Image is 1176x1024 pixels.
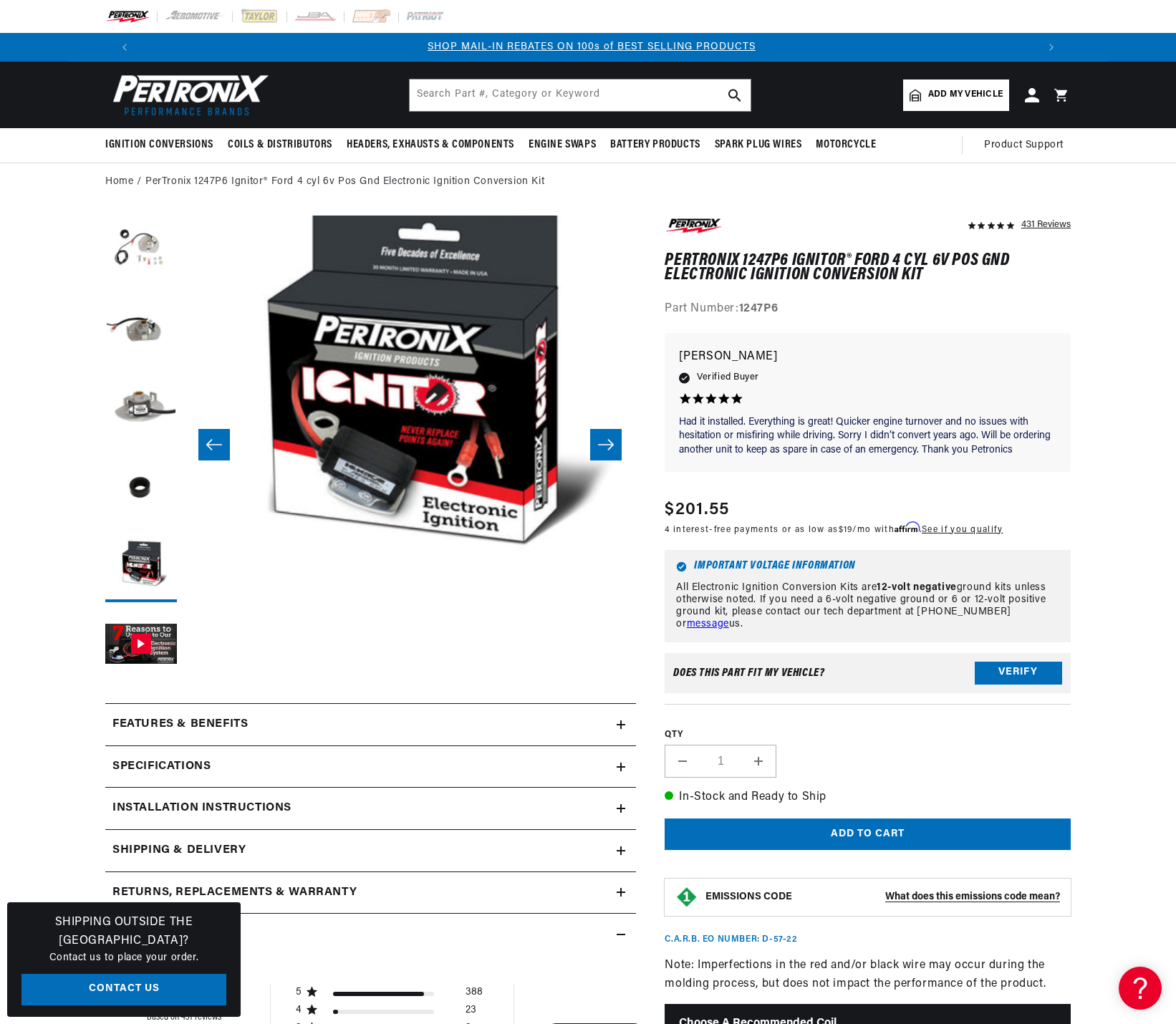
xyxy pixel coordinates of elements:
div: 2 of 3 [143,39,1041,55]
button: Load image 5 in gallery view [105,531,177,602]
a: SHOP MAIL-IN REBATES ON 100s of BEST SELLING PRODUCTS [428,42,756,52]
button: EMISSIONS CODEWhat does this emissions code mean? [705,891,1060,904]
h2: Returns, Replacements & Warranty [112,884,357,902]
button: Translation missing: en.sections.announcements.previous_announcement [110,33,139,62]
p: [PERSON_NAME] [679,347,1056,367]
img: Emissions code [675,886,698,909]
summary: Product Support [984,128,1071,163]
a: Add my vehicle [903,79,1009,111]
span: Verified Buyer [697,369,758,385]
slideshow-component: Translation missing: en.sections.announcements.announcement_bar [69,33,1107,62]
a: See if you qualify - Learn more about Affirm Financing (opens in modal) [922,526,1003,534]
label: QTY [665,729,1071,741]
div: 4 [296,1004,302,1017]
a: message [687,619,729,629]
h6: Important Voltage Information [676,561,1059,572]
span: Headers, Exhausts & Components [347,137,514,153]
h2: Shipping & Delivery [112,841,246,860]
div: 388 [466,986,483,1004]
span: Coils & Distributors [228,137,332,153]
div: 5 star by 388 reviews [296,986,483,1004]
summary: Features & Benefits [105,704,636,745]
strong: 12-volt negative [877,582,957,593]
h2: Features & Benefits [112,715,248,734]
p: C.A.R.B. EO Number: D-57-22 [665,934,797,946]
span: Ignition Conversions [105,137,213,153]
summary: Coils & Distributors [221,128,339,162]
media-gallery: Gallery Viewer [105,216,636,675]
summary: Shipping & Delivery [105,830,636,871]
div: Does This part fit My vehicle? [673,667,824,679]
div: Part Number: [665,300,1071,319]
summary: Returns, Replacements & Warranty [105,872,636,914]
h2: Specifications [112,758,211,776]
summary: Headers, Exhausts & Components [339,128,521,162]
a: Home [105,174,133,190]
p: 4 interest-free payments or as low as /mo with . [665,523,1003,536]
a: PerTronix 1247P6 Ignitor® Ford 4 cyl 6v Pos Gnd Electronic Ignition Conversion Kit [145,174,544,190]
span: Engine Swaps [529,137,596,153]
button: Load image 2 in gallery view [105,294,177,366]
button: Translation missing: en.sections.announcements.next_announcement [1037,33,1066,62]
span: Spark Plug Wires [715,137,802,153]
div: Announcement [143,39,1041,55]
a: Contact Us [21,974,226,1006]
button: Verify [975,662,1062,685]
span: $19 [839,526,853,534]
nav: breadcrumbs [105,174,1071,190]
p: In-Stock and Ready to Ship [665,788,1071,807]
summary: Battery Products [603,128,708,162]
button: Load image 3 in gallery view [105,373,177,445]
span: Add my vehicle [928,88,1003,102]
button: Slide right [590,429,622,460]
span: Battery Products [610,137,700,153]
p: All Electronic Ignition Conversion Kits are ground kits unless otherwise noted. If you need a 6-v... [676,582,1059,630]
summary: Spark Plug Wires [708,128,809,162]
summary: Reviews [105,914,636,955]
span: Affirm [895,522,920,533]
button: Load image 1 in gallery view [105,216,177,287]
h2: Installation instructions [112,799,291,818]
span: $201.55 [665,497,729,523]
h1: PerTronix 1247P6 Ignitor® Ford 4 cyl 6v Pos Gnd Electronic Ignition Conversion Kit [665,253,1071,283]
summary: Installation instructions [105,788,636,829]
button: Add to cart [665,818,1071,851]
div: 431 Reviews [1021,216,1071,233]
summary: Engine Swaps [521,128,603,162]
span: Product Support [984,137,1064,153]
button: search button [719,79,751,111]
input: Search Part #, Category or Keyword [410,79,751,111]
button: Slide left [198,429,230,460]
div: 5 [296,986,302,999]
div: 4 star by 23 reviews [296,1004,483,1022]
strong: 1247P6 [739,303,779,314]
button: Load image 4 in gallery view [105,452,177,523]
summary: Specifications [105,746,636,788]
strong: EMISSIONS CODE [705,892,792,902]
summary: Ignition Conversions [105,128,221,162]
div: 23 [466,1004,476,1022]
p: Had it installed. Everything is great! Quicker engine turnover and no issues with hesitation or m... [679,415,1056,458]
h3: Shipping Outside the [GEOGRAPHIC_DATA]? [21,914,226,950]
p: Contact us to place your order. [21,950,226,966]
div: Based on 431 reviews [147,1012,234,1023]
span: Motorcycle [816,137,876,153]
summary: Motorcycle [809,128,883,162]
strong: What does this emissions code mean? [885,892,1060,902]
img: Pertronix [105,70,270,120]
